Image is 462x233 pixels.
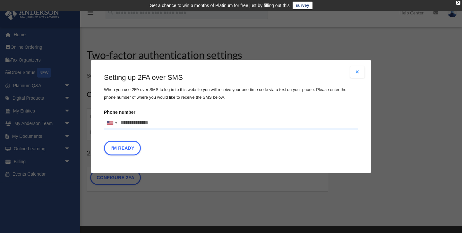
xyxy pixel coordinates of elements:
div: close [456,1,460,5]
h3: Setting up 2FA over SMS [104,73,358,83]
label: Phone number [104,108,358,129]
div: Get a chance to win 6 months of Platinum for free just by filling out this [150,2,290,9]
div: United States: +1 [104,117,119,129]
button: Close modal [350,66,364,78]
a: survey [293,2,312,9]
p: When you use 2FA over SMS to log in to this website you will receive your one-time code via a tex... [104,86,358,101]
button: I'm Ready [104,141,141,155]
input: Phone numberList of countries [104,117,358,129]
